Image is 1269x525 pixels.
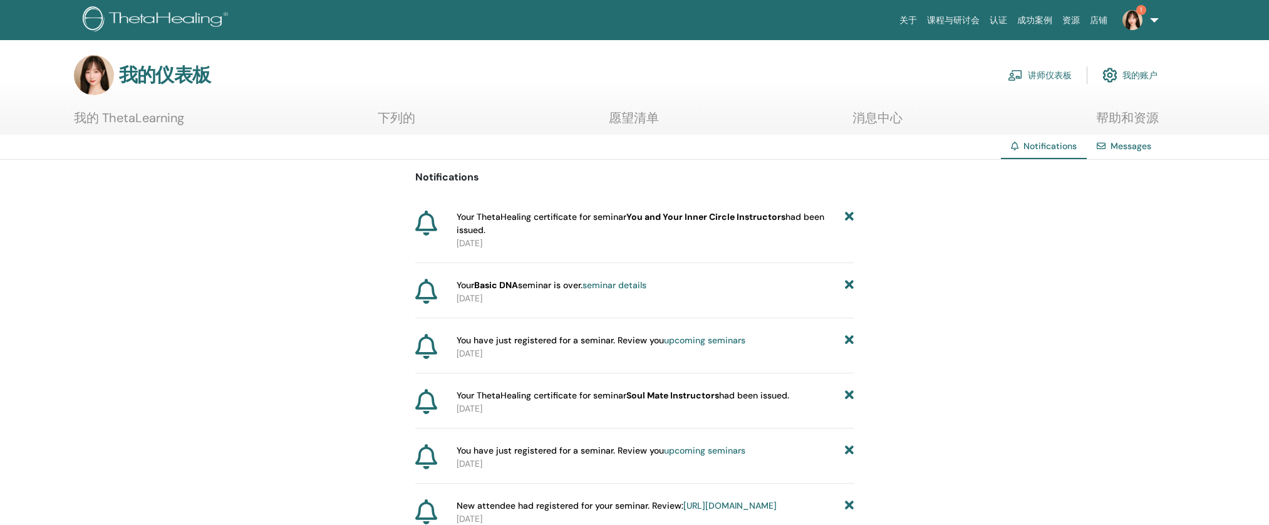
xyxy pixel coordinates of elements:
a: 讲师仪表板 [1008,61,1072,89]
span: You have just registered for a seminar. Review you [457,334,745,347]
a: 认证 [985,9,1012,32]
a: 关于 [894,9,922,32]
span: New attendee had registered for your seminar. Review: [457,499,777,512]
a: 帮助和资源 [1096,110,1159,135]
a: 资源 [1057,9,1085,32]
img: default.jpg [1122,10,1142,30]
a: 成功案例 [1012,9,1057,32]
font: 我的账户 [1122,70,1158,81]
font: 消息中心 [852,110,903,126]
span: You have just registered for a seminar. Review you [457,444,745,457]
a: 课程与研讨会 [922,9,985,32]
font: 资源 [1062,15,1080,25]
img: cog.svg [1102,65,1117,86]
a: 店铺 [1085,9,1112,32]
a: 愿望清单 [609,110,659,135]
span: Your seminar is over. [457,279,646,292]
span: Your ThetaHealing certificate for seminar had been issued. [457,389,789,402]
a: Messages [1111,140,1151,152]
a: [URL][DOMAIN_NAME] [683,500,777,511]
font: 关于 [899,15,917,25]
font: 讲师仪表板 [1028,70,1072,81]
p: [DATE] [457,457,854,470]
b: Soul Mate Instructors [626,390,719,401]
font: 我的仪表板 [119,63,210,87]
span: Notifications [1023,140,1077,152]
strong: Basic DNA [474,279,518,291]
b: You and Your Inner Circle Instructors [626,211,785,222]
img: logo.png [83,6,232,34]
a: 消息中心 [852,110,903,135]
font: 认证 [990,15,1007,25]
font: 成功案例 [1017,15,1052,25]
a: 我的 ThetaLearning [74,110,184,135]
a: seminar details [583,279,646,291]
p: [DATE] [457,237,854,250]
img: chalkboard-teacher.svg [1008,70,1023,81]
p: [DATE] [457,292,854,305]
a: 我的账户 [1102,61,1158,89]
a: upcoming seminars [664,445,745,456]
font: 1 [1140,6,1142,14]
font: 帮助和资源 [1096,110,1159,126]
a: 下列的 [378,110,415,135]
span: Your ThetaHealing certificate for seminar had been issued. [457,211,845,237]
font: 下列的 [378,110,415,126]
a: upcoming seminars [664,335,745,346]
font: 我的 ThetaLearning [74,110,184,126]
img: default.jpg [74,55,114,95]
p: [DATE] [457,347,854,360]
font: 店铺 [1090,15,1107,25]
p: Notifications [415,170,854,185]
font: 愿望清单 [609,110,659,126]
font: 课程与研讨会 [927,15,980,25]
p: [DATE] [457,402,854,415]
